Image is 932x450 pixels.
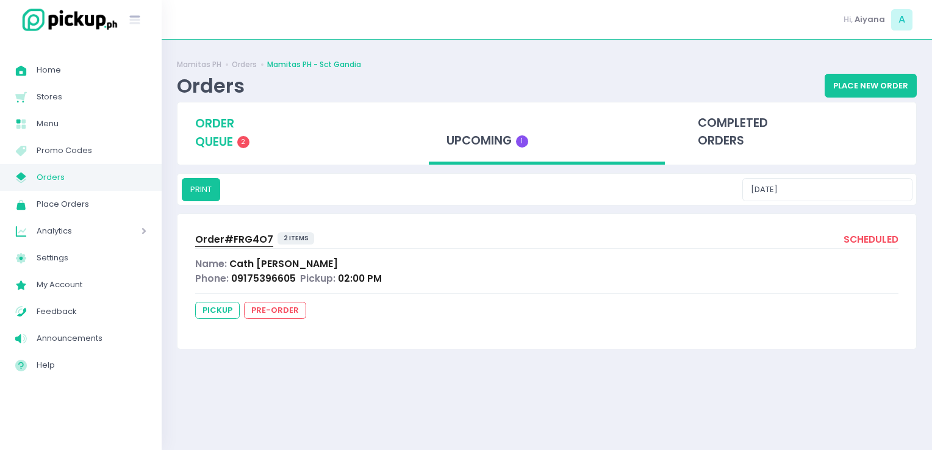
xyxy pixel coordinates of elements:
[338,272,382,285] span: 02:00 PM
[182,178,220,201] button: PRINT
[195,302,240,319] span: pickup
[37,357,146,373] span: Help
[844,13,853,26] span: Hi,
[195,115,234,150] span: order queue
[37,116,146,132] span: Menu
[37,62,146,78] span: Home
[37,170,146,185] span: Orders
[37,143,146,159] span: Promo Codes
[37,223,107,239] span: Analytics
[37,304,146,320] span: Feedback
[177,74,245,98] div: Orders
[237,136,249,148] span: 2
[429,102,665,165] div: upcoming
[891,9,912,30] span: A
[516,135,528,148] span: 1
[37,250,146,266] span: Settings
[278,232,315,245] span: 2 items
[855,13,885,26] span: Aiyana
[195,257,227,270] span: Name:
[244,302,306,319] span: pre-order
[15,7,119,33] img: logo
[825,74,917,97] button: Place New Order
[844,232,898,249] div: scheduled
[300,272,335,285] span: Pickup:
[37,330,146,346] span: Announcements
[232,59,257,70] a: Orders
[267,59,361,70] a: Mamitas PH - Sct Gandia
[177,59,221,70] a: Mamitas PH
[37,277,146,293] span: My Account
[195,233,273,246] span: Order# FRG4O7
[37,196,146,212] span: Place Orders
[195,232,273,249] a: Order#FRG4O7
[680,102,916,162] div: completed orders
[37,89,146,105] span: Stores
[229,257,338,270] span: Cath [PERSON_NAME]
[231,272,296,285] span: 09175396605
[195,272,229,285] span: Phone:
